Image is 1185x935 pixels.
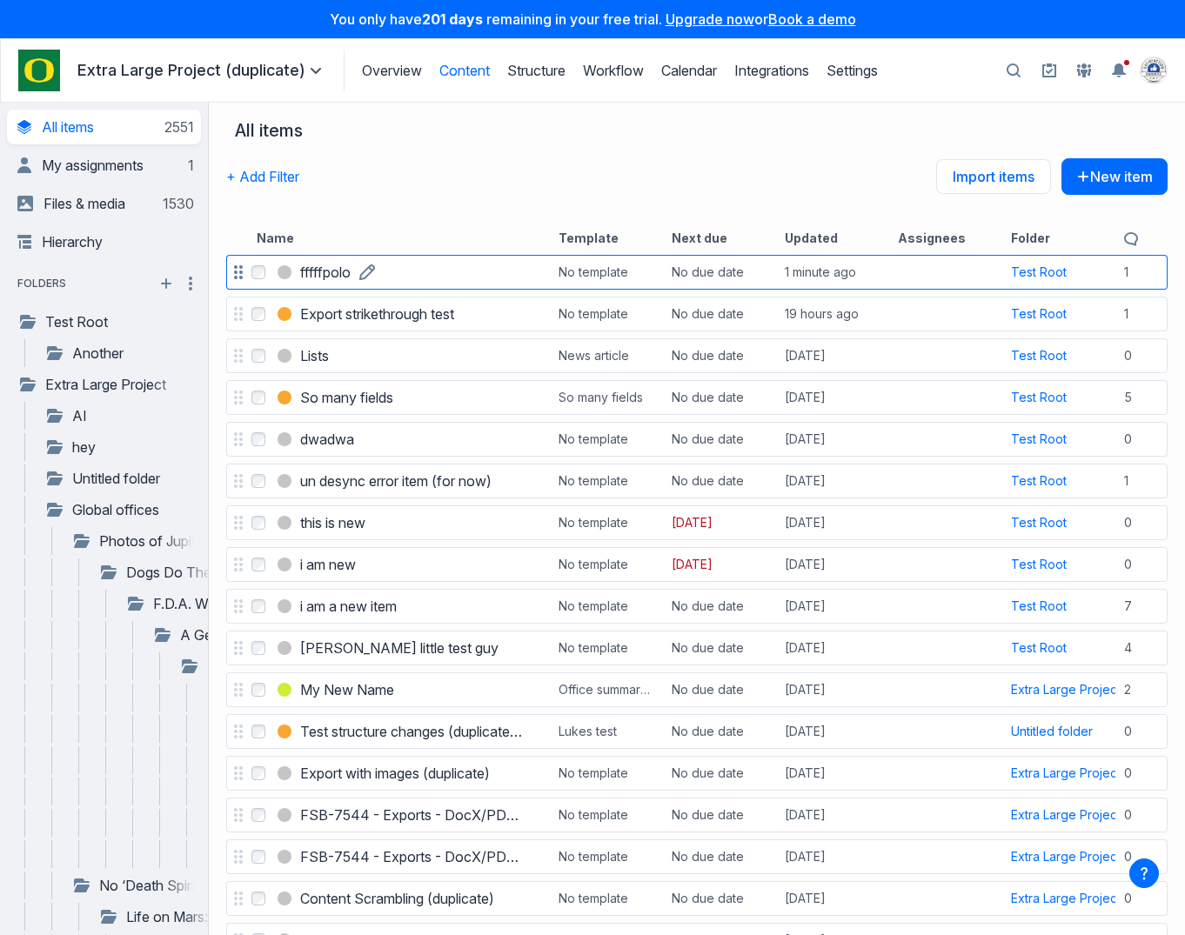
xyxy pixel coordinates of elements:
div: No due date [672,347,744,364]
a: Extra Large Project [1011,765,1121,782]
button: Template [559,230,619,247]
span: [DATE] [785,514,826,531]
a: Workflow [583,62,644,79]
a: i am new [300,554,356,575]
a: i am a new item [300,596,397,617]
a: Global offices [44,499,194,520]
span: 2 [1124,681,1131,698]
button: New item [1061,158,1168,195]
span: [DATE] [785,598,826,615]
a: Another [44,343,194,364]
a: Mud Erased a Village in [GEOGRAPHIC_DATA], a Sign of Larger Perils in [GEOGRAPHIC_DATA] [179,656,292,677]
div: No due date [672,431,744,448]
a: Book a demo [768,10,856,28]
span: 0 [1124,848,1132,865]
div: 1530 [159,195,194,212]
span: My New Name [300,679,394,700]
span: 0 [1124,890,1132,907]
a: Export with images (duplicate) [300,763,490,784]
a: Extra Large Project [1011,890,1121,907]
h3: Lists [300,345,329,366]
div: No due date [672,681,744,698]
a: dwadwa [300,429,354,450]
div: 1 [184,157,194,174]
a: Export strikethrough test [300,304,454,324]
h3: So many fields [300,387,393,408]
div: No due date [672,848,744,865]
a: Upgrade now [666,10,754,28]
h3: Test structure changes (duplicate) (duplicate) (duplicate) (duplicate) (duplicate) (duplicate) [300,721,527,742]
span: [DATE] [785,556,826,573]
span: 19 hours ago [785,305,859,323]
span: [DATE] [785,431,826,448]
div: No due date [672,806,744,824]
a: [PERSON_NAME] little test guy [300,638,499,658]
a: Test Root [1011,556,1067,573]
button: Open search [998,55,1029,87]
a: Hierarchy [17,224,194,259]
span: 0 [1124,723,1132,740]
a: Content [439,62,490,79]
summary: View profile menu [1140,57,1168,84]
a: Test Root [17,311,194,332]
span: [DATE] [785,723,826,740]
button: Next due [672,230,727,247]
a: My assignments1 [17,148,194,183]
span: [DATE] [785,389,826,406]
h3: Content Scrambling (duplicate) [300,888,494,909]
span: 0 [1124,806,1132,824]
div: 2551 [161,118,194,136]
a: Files & media1530 [17,186,194,221]
a: Test Root [1011,347,1067,364]
a: un desync error item (for now) [300,471,492,491]
a: Photos of Jupiter From NASA Spacecraft, Both Near and Far [71,531,194,551]
a: hey [44,437,194,457]
a: FSB-7544 - Exports - DocX/PDF exports being sent in the wrong formats (duplicate) [300,805,527,825]
span: [DATE] [785,347,826,364]
div: No due date [672,723,744,740]
button: Assignees [898,230,966,247]
h3: this is new [300,512,365,533]
a: Test Root [1011,264,1067,281]
a: Test Root [1011,431,1067,448]
span: 0 [1124,556,1132,573]
summary: Extra Large Project (duplicate) [77,60,326,81]
div: Extra Large Project [1011,848,1121,865]
div: All items [235,120,311,141]
a: Test Root [1011,389,1067,406]
span: 1 [1124,264,1128,281]
a: F.D.A. Will Allow 23andMe to Sell Genetic Tests for Disease Risk to Consumers [125,593,238,614]
span: 0 [1124,514,1132,531]
h3: fffffpolo [300,262,351,283]
a: All items2551 [17,110,194,144]
a: Test Root [1011,305,1067,323]
button: Folder [1011,230,1050,247]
